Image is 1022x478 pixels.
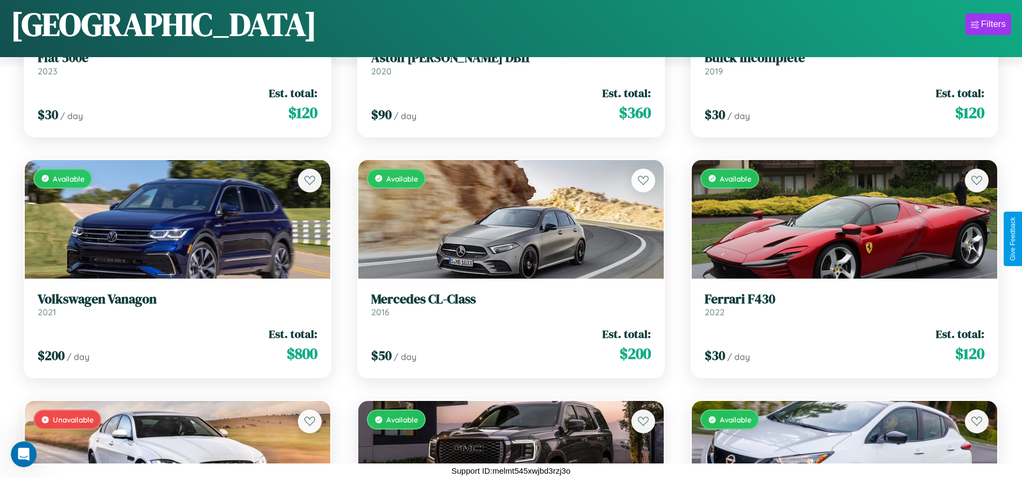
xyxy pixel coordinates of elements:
span: Est. total: [269,85,317,101]
h3: Volkswagen Vanagon [38,292,317,307]
h3: Fiat 500e [38,50,317,66]
a: Aston [PERSON_NAME] DB112020 [371,50,651,77]
span: / day [67,351,89,362]
h3: Ferrari F430 [705,292,984,307]
span: Est. total: [269,326,317,342]
span: 2016 [371,307,390,317]
span: 2021 [38,307,56,317]
span: / day [727,351,750,362]
span: $ 800 [287,343,317,364]
h3: Aston [PERSON_NAME] DB11 [371,50,651,66]
span: $ 30 [705,347,725,364]
span: / day [394,110,416,121]
h3: Mercedes CL-Class [371,292,651,307]
span: $ 90 [371,106,392,123]
p: Support ID: melmt545xwjbd3rzj3o [451,463,571,478]
span: $ 200 [38,347,65,364]
h1: [GEOGRAPHIC_DATA] [11,2,317,46]
span: $ 120 [955,343,984,364]
div: Give Feedback [1009,217,1017,261]
span: Unavailable [53,415,94,424]
span: $ 30 [38,106,58,123]
a: Buick Incomplete2019 [705,50,984,77]
span: Est. total: [936,85,984,101]
span: Available [720,415,752,424]
span: $ 360 [619,102,651,123]
span: 2020 [371,66,392,77]
span: $ 30 [705,106,725,123]
span: / day [394,351,416,362]
span: / day [60,110,83,121]
span: Est. total: [602,85,651,101]
iframe: Intercom live chat [11,441,37,467]
span: $ 200 [620,343,651,364]
a: Fiat 500e2023 [38,50,317,77]
div: Filters [981,19,1006,30]
a: Volkswagen Vanagon2021 [38,292,317,318]
button: Filters [965,13,1011,35]
span: Est. total: [602,326,651,342]
span: Available [720,174,752,183]
span: Available [53,174,85,183]
span: 2019 [705,66,723,77]
span: $ 120 [288,102,317,123]
span: Est. total: [936,326,984,342]
span: 2022 [705,307,725,317]
span: 2023 [38,66,57,77]
span: $ 120 [955,102,984,123]
h3: Buick Incomplete [705,50,984,66]
span: / day [727,110,750,121]
span: Available [386,415,418,424]
a: Ferrari F4302022 [705,292,984,318]
span: Available [386,174,418,183]
a: Mercedes CL-Class2016 [371,292,651,318]
span: $ 50 [371,347,392,364]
